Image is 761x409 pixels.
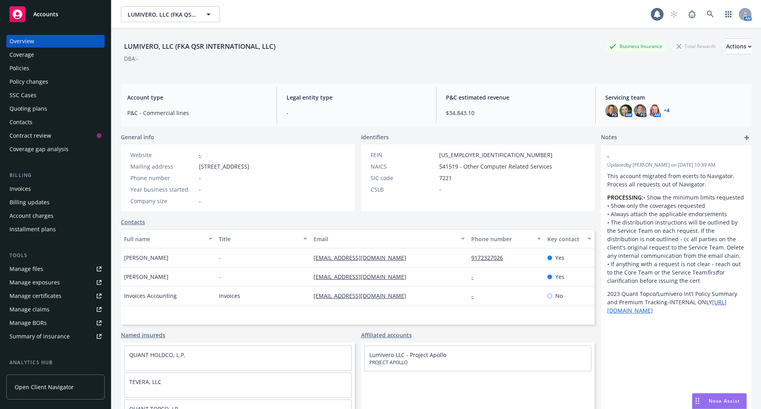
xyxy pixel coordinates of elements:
a: Report a Bug [684,6,700,22]
div: -Updatedby [PERSON_NAME] on [DATE] 10:39 AMThis account migrated from ecerts to Navigator. Proces... [601,146,751,321]
span: $34,843.10 [446,109,586,117]
img: photo [648,104,661,117]
div: NAICS [371,162,436,171]
a: Contacts [121,218,145,226]
button: Title [216,229,310,248]
span: - [287,109,426,117]
div: Contract review [10,129,51,142]
a: Manage claims [6,303,105,316]
p: This account migrated from ecerts to Navigator. Process all requests out of Navigator. [607,172,745,188]
div: SSC Cases [10,89,36,102]
span: Notes [601,133,617,142]
div: Policies [10,62,29,75]
a: Invoices [6,182,105,195]
a: Search [702,6,718,22]
div: Mailing address [130,162,196,171]
div: Manage exposures [10,276,60,289]
div: CSLB [371,185,436,194]
a: Manage BORs [6,317,105,329]
a: Lumivero LLC - Project Apollo [369,351,446,359]
a: [EMAIL_ADDRESS][DOMAIN_NAME] [314,292,413,300]
a: Switch app [721,6,736,22]
div: Company size [130,197,196,205]
a: Overview [6,35,105,48]
div: Billing [6,171,105,179]
div: Business Insurance [605,41,666,51]
div: Title [219,235,298,243]
span: General info [121,133,154,141]
div: Total Rewards [673,41,720,51]
div: Year business started [130,185,196,194]
div: Drag to move [692,394,702,409]
a: Start snowing [666,6,682,22]
div: Phone number [471,235,532,243]
button: LUMIVERO, LLC (FKA QSR INTERNATIONAL, LLC) [121,6,220,22]
a: 9172327026 [471,254,509,261]
div: Overview [10,35,34,48]
span: P&C estimated revenue [446,93,586,102]
div: Manage certificates [10,290,61,302]
div: Manage BORs [10,317,47,329]
a: Accounts [6,3,105,25]
span: [PERSON_NAME] [124,273,168,281]
a: Policies [6,62,105,75]
a: - [199,151,201,159]
div: Full name [124,235,204,243]
img: photo [634,104,646,117]
div: Summary of insurance [10,330,70,343]
div: Account charges [10,209,54,222]
a: Policy changes [6,75,105,88]
img: photo [605,104,618,117]
span: Yes [555,253,564,262]
a: Quoting plans [6,102,105,115]
button: Actions [726,38,751,54]
span: - [199,185,201,194]
span: Servicing team [605,93,745,102]
div: DBA: - [124,54,139,63]
div: Installment plans [10,223,56,236]
div: SIC code [371,174,436,182]
div: Billing updates [10,196,50,209]
div: Tools [6,252,105,259]
span: Open Client Navigator [15,383,74,391]
a: Summary of insurance [6,330,105,343]
div: FEIN [371,151,436,159]
a: add [742,133,751,142]
div: Invoices [10,182,31,195]
span: Legal entity type [287,93,426,102]
span: - [199,174,201,182]
a: Contract review [6,129,105,142]
a: - [471,273,480,280]
span: Updated by [PERSON_NAME] on [DATE] 10:39 AM [607,161,745,169]
div: Policy changes [10,75,48,88]
strong: PROCESSING: [607,194,643,201]
div: Actions [726,39,751,54]
span: Account type [127,93,267,102]
div: Manage claims [10,303,50,316]
div: Website [130,151,196,159]
span: - [607,152,725,160]
div: Coverage [10,48,34,61]
span: [PERSON_NAME] [124,253,168,262]
div: Key contact [547,235,583,243]
span: - [219,273,221,281]
a: [EMAIL_ADDRESS][DOMAIN_NAME] [314,254,413,261]
span: [STREET_ADDRESS] [199,162,249,171]
span: - [199,197,201,205]
span: Accounts [33,11,58,17]
div: Phone number [130,174,196,182]
a: TEVERA, LLC [129,378,161,386]
a: SSC Cases [6,89,105,102]
button: Key contact [544,229,595,248]
a: Installment plans [6,223,105,236]
a: Manage files [6,263,105,275]
div: Email [314,235,456,243]
a: - [471,292,480,300]
a: Named insureds [121,331,165,339]
span: No [555,292,563,300]
a: Contacts [6,116,105,129]
span: P&C - Commercial lines [127,109,267,117]
span: PROJECT APOLLO [369,359,587,366]
em: first [707,269,717,276]
button: Email [310,229,468,248]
